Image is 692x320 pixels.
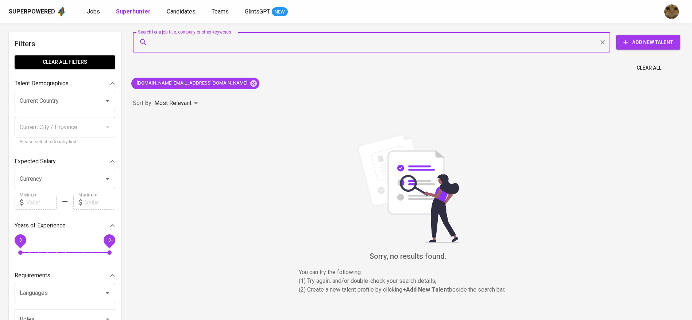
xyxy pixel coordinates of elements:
a: Candidates [167,7,197,16]
p: Years of Experience [15,221,66,230]
button: Open [103,96,113,106]
b: + Add New Talent [402,286,449,293]
span: Candidates [167,8,196,15]
span: Jobs [87,8,100,15]
div: Expected Salary [15,154,115,169]
p: Expected Salary [15,157,56,166]
p: Sort By [133,99,151,108]
div: Most Relevant [154,97,200,110]
p: Talent Demographics [15,79,69,88]
span: NEW [272,8,288,16]
a: Superpoweredapp logo [9,6,66,17]
div: [DOMAIN_NAME][EMAIL_ADDRESS][DOMAIN_NAME] [131,78,259,89]
p: (2) Create a new talent profile by clicking beside the search bar. [299,285,518,294]
h6: Sorry, no results found. [133,250,683,262]
span: [DOMAIN_NAME][EMAIL_ADDRESS][DOMAIN_NAME] [131,80,252,87]
input: Value [85,195,115,210]
a: GlintsGPT NEW [245,7,288,16]
span: Clear All filters [20,58,109,67]
input: Value [26,195,57,210]
p: Please select a Country first [20,138,110,146]
button: Open [103,174,113,184]
span: 0 [19,238,22,243]
div: Years of Experience [15,218,115,233]
p: Requirements [15,271,50,280]
p: You can try the following : [299,268,518,277]
a: Teams [212,7,230,16]
div: Requirements [15,268,115,283]
span: Teams [212,8,229,15]
button: Clear All filters [15,55,115,69]
div: Superpowered [9,8,55,16]
a: Superhunter [116,7,152,16]
button: Clear [598,37,608,47]
div: Talent Demographics [15,76,115,91]
img: ec6c0910-f960-4a00-a8f8-c5744e41279e.jpg [664,4,679,19]
button: Add New Talent [616,35,680,50]
h6: Filters [15,38,115,50]
span: Add New Talent [622,38,674,47]
img: file_searching.svg [353,133,463,243]
button: Open [103,288,113,298]
span: GlintsGPT [245,8,270,15]
button: Clear All [634,61,664,75]
p: Most Relevant [154,99,192,108]
a: Jobs [87,7,101,16]
img: app logo [57,6,66,17]
span: 10+ [105,238,113,243]
b: Superhunter [116,8,151,15]
span: Clear All [637,63,661,73]
p: (1) Try again, and/or double-check your search details, [299,277,518,285]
